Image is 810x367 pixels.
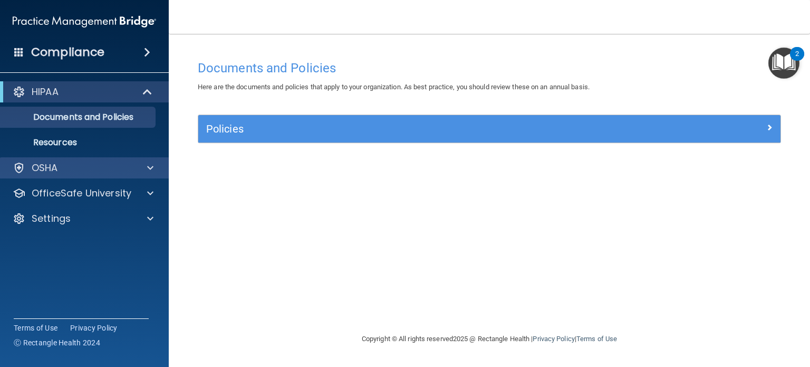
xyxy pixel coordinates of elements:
[768,48,799,79] button: Open Resource Center, 2 new notifications
[628,293,797,334] iframe: Drift Widget Chat Controller
[206,120,773,137] a: Policies
[533,335,574,343] a: Privacy Policy
[32,86,59,98] p: HIPAA
[7,112,151,123] p: Documents and Policies
[795,54,799,68] div: 2
[70,323,118,333] a: Privacy Policy
[206,123,627,135] h5: Policies
[13,212,153,225] a: Settings
[13,187,153,200] a: OfficeSafe University
[13,162,153,174] a: OSHA
[13,86,153,98] a: HIPAA
[7,137,151,148] p: Resources
[198,61,781,75] h4: Documents and Policies
[14,337,100,348] span: Ⓒ Rectangle Health 2024
[32,187,131,200] p: OfficeSafe University
[576,335,617,343] a: Terms of Use
[14,323,57,333] a: Terms of Use
[198,83,590,91] span: Here are the documents and policies that apply to your organization. As best practice, you should...
[32,212,71,225] p: Settings
[13,11,156,32] img: PMB logo
[32,162,58,174] p: OSHA
[31,45,104,60] h4: Compliance
[297,322,682,356] div: Copyright © All rights reserved 2025 @ Rectangle Health | |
